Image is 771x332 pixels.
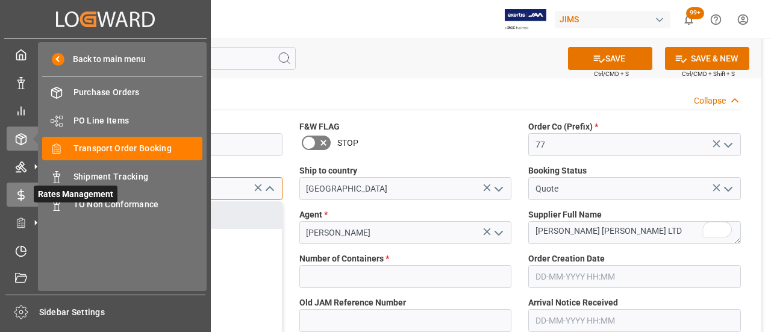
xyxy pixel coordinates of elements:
[665,47,749,70] button: SAVE & NEW
[702,6,729,33] button: Help Center
[39,306,206,319] span: Sidebar Settings
[34,186,117,202] span: Rates Management
[528,208,602,221] span: Supplier Full Name
[7,70,204,94] a: Data Management
[42,137,202,160] a: Transport Order Booking
[7,239,204,262] a: Timeslot Management V2
[299,252,389,265] span: Number of Containers
[42,81,202,104] a: Purchase Orders
[299,164,357,177] span: Ship to country
[568,47,652,70] button: SAVE
[489,224,507,242] button: open menu
[7,99,204,122] a: My Reports
[299,208,328,221] span: Agent
[73,198,203,211] span: TO Non Conformance
[528,309,741,332] input: DD-MM-YYYY HH:MM
[528,296,618,309] span: Arrival Notice Received
[675,6,702,33] button: show 100 new notifications
[528,164,587,177] span: Booking Status
[42,164,202,188] a: Shipment Tracking
[42,193,202,216] a: TO Non Conformance
[299,296,406,309] span: Old JAM Reference Number
[555,11,670,28] div: JIMS
[7,267,204,290] a: Document Management
[489,180,507,198] button: open menu
[73,86,203,99] span: Purchase Orders
[260,180,278,198] button: close menu
[64,53,146,66] span: Back to main menu
[73,142,203,155] span: Transport Order Booking
[73,171,203,183] span: Shipment Tracking
[528,252,605,265] span: Order Creation Date
[505,9,546,30] img: Exertis%20JAM%20-%20Email%20Logo.jpg_1722504956.jpg
[528,121,598,133] span: Order Co (Prefix)
[555,8,675,31] button: JIMS
[682,69,735,78] span: Ctrl/CMD + Shift + S
[718,136,736,154] button: open menu
[528,221,741,244] textarea: To enrich screen reader interactions, please activate Accessibility in Grammarly extension settings
[299,121,340,133] span: F&W FLAG
[694,95,726,107] div: Collapse
[718,180,736,198] button: open menu
[337,137,358,149] span: STOP
[686,7,704,19] span: 99+
[528,265,741,288] input: DD-MM-YYYY HH:MM
[594,69,629,78] span: Ctrl/CMD + S
[73,114,203,127] span: PO Line Items
[7,43,204,66] a: My Cockpit
[42,108,202,132] a: PO Line Items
